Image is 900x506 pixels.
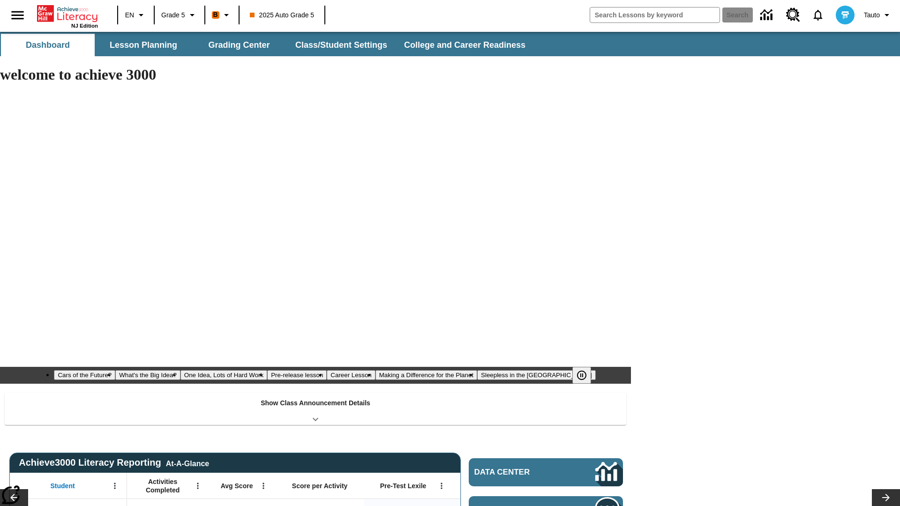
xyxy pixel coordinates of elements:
[780,2,806,28] a: Resource Center, Will open in new tab
[288,34,395,56] button: Class/Student Settings
[5,393,626,425] div: Show Class Announcement Details
[191,479,205,493] button: Open Menu
[256,479,270,493] button: Open Menu
[192,34,286,56] button: Grading Center
[755,2,780,28] a: Data Center
[860,7,896,23] button: Profile/Settings
[115,370,180,380] button: Slide 2 What's the Big Idea?
[37,4,98,23] a: Home
[469,458,623,486] a: Data Center
[157,7,202,23] button: Grade: Grade 5, Select a grade
[37,3,98,29] div: Home
[221,482,253,490] span: Avg Score
[166,458,209,468] div: At-A-Glance
[435,479,449,493] button: Open Menu
[180,370,267,380] button: Slide 3 One Idea, Lots of Hard Work
[474,468,563,477] span: Data Center
[836,6,855,24] img: avatar image
[375,370,477,380] button: Slide 6 Making a Difference for the Planet
[1,34,95,56] button: Dashboard
[380,482,427,490] span: Pre-Test Lexile
[327,370,375,380] button: Slide 5 Career Lesson
[872,489,900,506] button: Lesson carousel, Next
[97,34,190,56] button: Lesson Planning
[19,457,209,468] span: Achieve3000 Literacy Reporting
[830,3,860,27] button: Select a new avatar
[208,7,236,23] button: Boost Class color is orange. Change class color
[213,9,218,21] span: B
[292,482,348,490] span: Score per Activity
[864,10,880,20] span: Tauto
[477,370,596,380] button: Slide 7 Sleepless in the Animal Kingdom
[397,34,533,56] button: College and Career Readiness
[4,1,31,29] button: Open side menu
[71,23,98,29] span: NJ Edition
[125,10,134,20] span: EN
[54,370,115,380] button: Slide 1 Cars of the Future?
[590,7,720,22] input: search field
[132,477,194,494] span: Activities Completed
[108,479,122,493] button: Open Menu
[161,10,185,20] span: Grade 5
[51,482,75,490] span: Student
[261,398,370,408] p: Show Class Announcement Details
[250,10,315,20] span: 2025 Auto Grade 5
[572,367,600,384] div: Pause
[572,367,591,384] button: Pause
[121,7,151,23] button: Language: EN, Select a language
[806,3,830,27] a: Notifications
[267,370,327,380] button: Slide 4 Pre-release lesson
